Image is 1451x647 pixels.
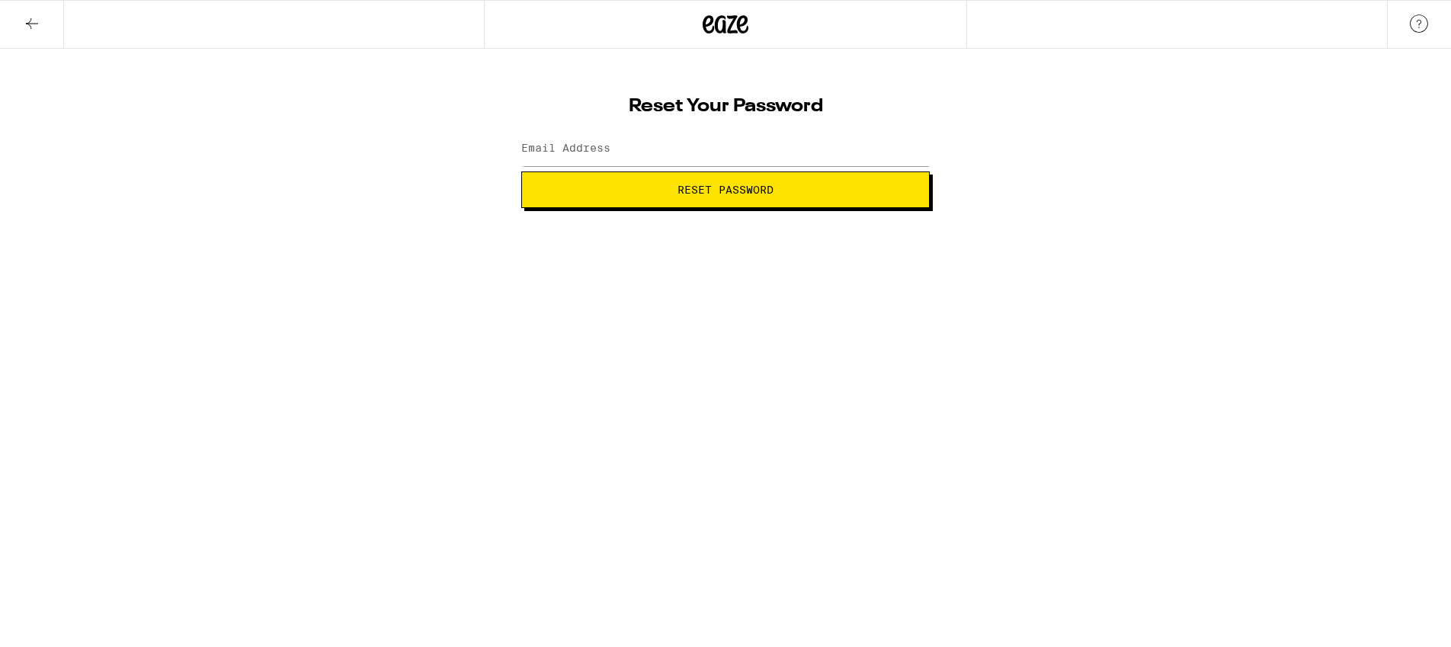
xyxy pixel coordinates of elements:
span: Reset Password [677,184,774,195]
input: Email Address [521,132,930,166]
label: Email Address [521,142,610,154]
button: Reset Password [521,171,930,208]
h1: Reset Your Password [521,98,930,116]
span: Help [35,11,66,24]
